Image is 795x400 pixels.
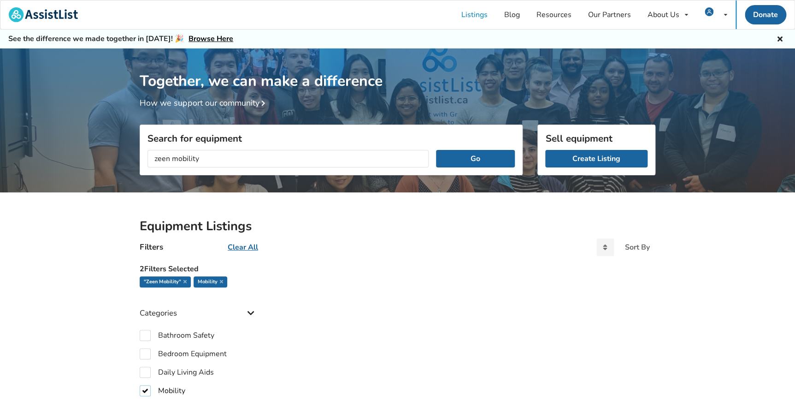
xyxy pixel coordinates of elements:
[625,244,650,251] div: Sort By
[545,150,648,167] a: Create Listing
[496,0,528,29] a: Blog
[545,132,648,144] h3: Sell equipment
[140,242,163,252] h4: Filters
[140,348,227,359] label: Bedroom Equipment
[580,0,639,29] a: Our Partners
[140,330,214,341] label: Bathroom Safety
[228,242,258,252] u: Clear All
[147,150,429,167] input: I am looking for...
[648,11,679,18] div: About Us
[140,367,214,378] label: Daily Living Aids
[140,260,258,276] h5: 2 Filters Selected
[436,150,515,167] button: Go
[528,0,580,29] a: Resources
[140,48,655,90] h1: Together, we can make a difference
[140,290,258,322] div: Categories
[147,132,515,144] h3: Search for equipment
[194,276,227,287] div: Mobility
[705,7,713,16] img: user icon
[453,0,496,29] a: Listings
[188,34,233,44] a: Browse Here
[8,34,233,44] h5: See the difference we made together in [DATE]! 🎉
[140,385,185,396] label: Mobility
[140,276,191,287] div: "zeen mobility"
[9,7,78,22] img: assistlist-logo
[140,97,269,108] a: How we support our community
[140,218,655,234] h2: Equipment Listings
[745,5,786,24] a: Donate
